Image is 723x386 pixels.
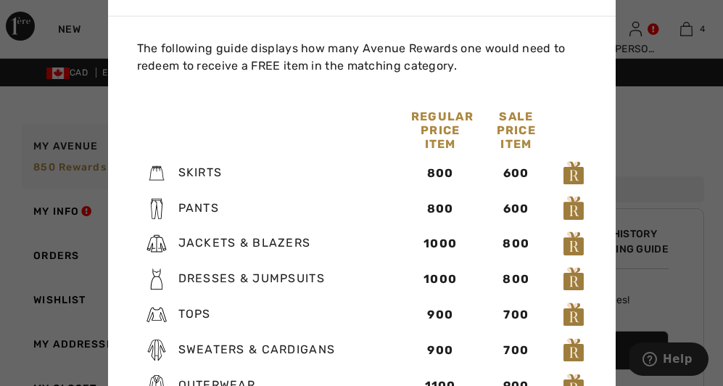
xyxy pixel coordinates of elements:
[178,200,219,214] span: Pants
[178,271,325,285] span: Dresses & Jumpsuits
[411,271,470,288] div: 1000
[33,10,63,23] span: Help
[487,342,545,359] div: 700
[487,164,545,181] div: 600
[563,195,584,221] img: loyalty_logo_r.svg
[178,165,223,179] span: Skirts
[411,306,470,324] div: 900
[563,302,584,328] img: loyalty_logo_r.svg
[487,271,545,288] div: 800
[563,337,584,364] img: loyalty_logo_r.svg
[487,306,545,324] div: 700
[563,160,584,186] img: loyalty_logo_r.svg
[411,342,470,359] div: 900
[178,307,211,321] span: Tops
[137,40,592,75] p: The following guide displays how many Avenue Rewards one would need to redeem to receive a FREE i...
[487,200,545,217] div: 600
[411,235,470,252] div: 1000
[402,110,479,151] div: Regular Price Item
[411,164,470,181] div: 800
[563,266,584,292] img: loyalty_logo_r.svg
[478,110,554,151] div: Sale Price Item
[178,236,311,250] span: Jackets & Blazers
[487,235,545,252] div: 800
[178,342,336,356] span: Sweaters & Cardigans
[411,200,470,217] div: 800
[563,231,584,257] img: loyalty_logo_r.svg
